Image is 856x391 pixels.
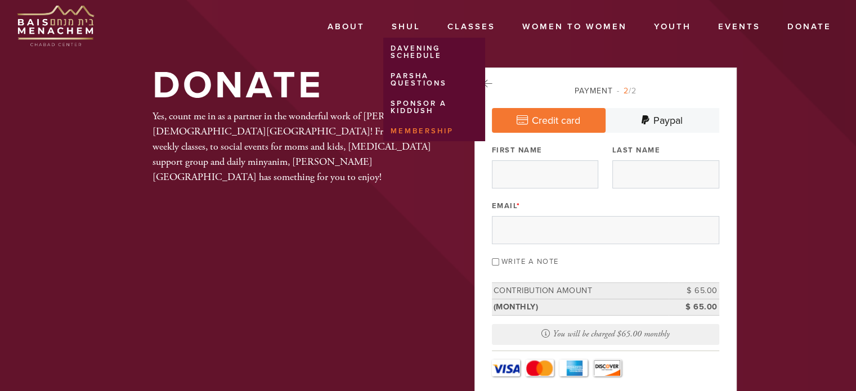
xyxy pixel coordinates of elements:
a: Visa [492,359,520,376]
a: Sponsor a Kiddush [383,95,479,120]
span: 2 [624,86,629,96]
a: Discover [593,359,621,376]
a: Donate [779,16,840,38]
a: Shul [383,16,429,38]
a: Parsha Questions [383,67,479,93]
a: MasterCard [526,359,554,376]
div: You will be charged $65.00 monthly [492,324,719,345]
label: First Name [492,145,543,155]
td: (monthly) [492,299,669,315]
a: Credit card [492,108,606,133]
span: This field is required. [517,201,521,210]
a: Paypal [606,108,719,133]
a: Women to Women [514,16,635,38]
a: Youth [646,16,700,38]
a: Amex [559,359,588,376]
a: Events [710,16,769,38]
td: $ 65.00 [669,283,719,299]
div: Payment [492,85,719,97]
a: About [319,16,373,38]
label: Write a note [501,257,559,266]
label: Last Name [612,145,661,155]
img: BMCC_Primary-DARKTransparent.png [17,6,95,46]
td: $ 65.00 [669,299,719,315]
div: Yes, count me in as a partner in the wonderful work of [PERSON_NAME] [DEMOGRAPHIC_DATA][GEOGRAPHI... [153,109,451,185]
td: Contribution Amount [492,283,669,299]
a: Membership [383,122,479,141]
h1: Donate [153,68,324,104]
span: /2 [617,86,637,96]
label: Email [492,201,521,211]
a: Classes [439,16,504,38]
a: Davening Schedule [383,39,479,65]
